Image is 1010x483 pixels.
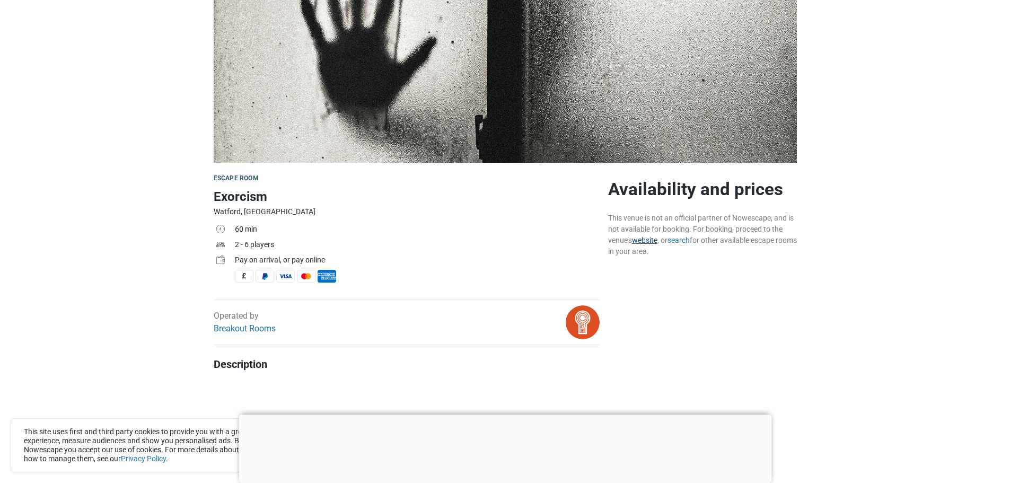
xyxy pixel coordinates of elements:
[566,305,600,339] img: bitmap.png
[608,213,797,257] div: This venue is not an official partner of Nowescape, and is not available for booking. For booking...
[235,254,600,266] div: Pay on arrival, or pay online
[239,415,771,480] iframe: Advertisement
[214,174,259,182] span: Escape room
[276,270,295,283] span: Visa
[668,236,690,244] a: search
[214,187,600,206] h1: Exorcism
[214,323,276,333] a: Breakout Rooms
[121,454,166,463] a: Privacy Policy
[11,418,329,472] div: This site uses first and third party cookies to provide you with a great user experience, measure...
[297,270,315,283] span: MasterCard
[214,206,600,217] div: Watford, [GEOGRAPHIC_DATA]
[235,270,253,283] span: Cash
[214,310,276,335] div: Operated by
[214,358,600,371] h4: Description
[235,223,600,238] td: 60 min
[256,270,274,283] span: PayPal
[235,238,600,253] td: 2 - 6 players
[608,179,797,200] h2: Availability and prices
[318,270,336,283] span: American Express
[632,236,657,244] a: website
